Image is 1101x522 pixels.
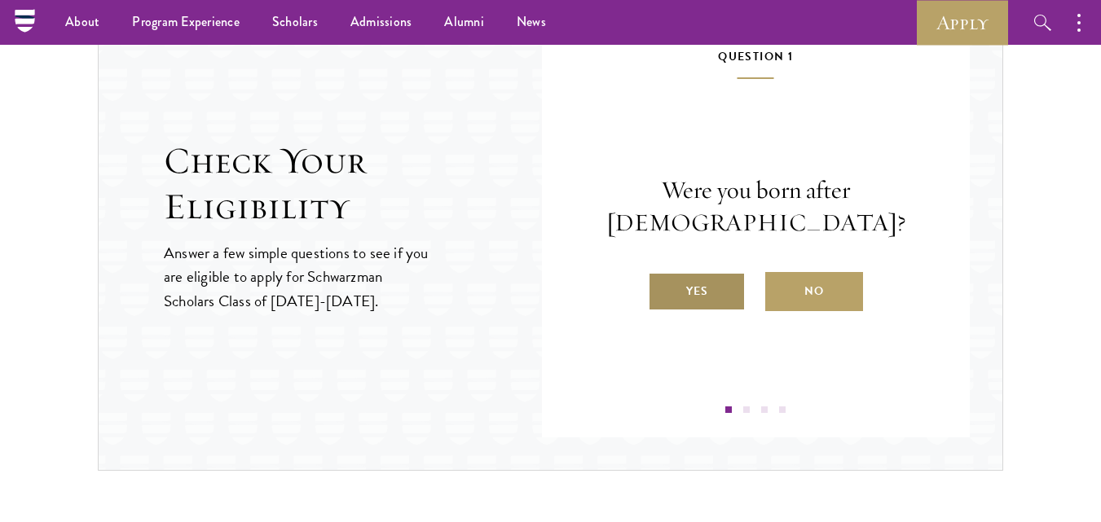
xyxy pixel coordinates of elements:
label: Yes [648,272,746,311]
h5: Question 1 [591,46,922,79]
p: Answer a few simple questions to see if you are eligible to apply for Schwarzman Scholars Class o... [164,241,430,312]
h2: Check Your Eligibility [164,138,542,230]
label: No [765,272,863,311]
p: Were you born after [DEMOGRAPHIC_DATA]? [591,174,922,239]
